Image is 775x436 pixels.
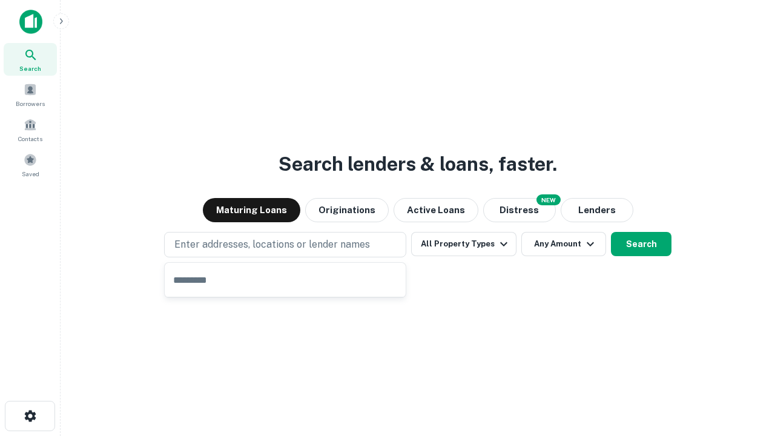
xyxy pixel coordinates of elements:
span: Search [19,64,41,73]
button: Maturing Loans [203,198,300,222]
img: capitalize-icon.png [19,10,42,34]
span: Contacts [18,134,42,144]
div: NEW [536,194,561,205]
button: Enter addresses, locations or lender names [164,232,406,257]
button: Originations [305,198,389,222]
a: Search [4,43,57,76]
iframe: Chat Widget [714,339,775,397]
span: Saved [22,169,39,179]
button: All Property Types [411,232,516,256]
p: Enter addresses, locations or lender names [174,237,370,252]
button: Search [611,232,671,256]
button: Active Loans [394,198,478,222]
button: Lenders [561,198,633,222]
button: Search distressed loans with lien and other non-mortgage details. [483,198,556,222]
h3: Search lenders & loans, faster. [279,150,557,179]
a: Contacts [4,113,57,146]
button: Any Amount [521,232,606,256]
a: Borrowers [4,78,57,111]
a: Saved [4,148,57,181]
span: Borrowers [16,99,45,108]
